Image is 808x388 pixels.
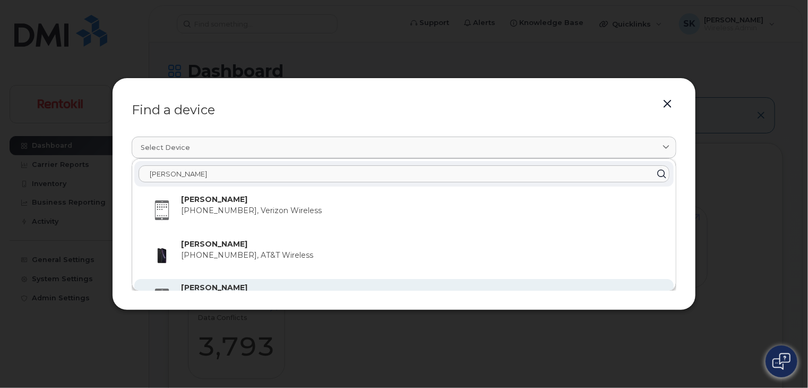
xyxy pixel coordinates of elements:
[181,283,247,292] strong: [PERSON_NAME]
[181,206,322,215] span: [PHONE_NUMBER], Verizon Wireless
[141,142,190,153] span: Select device
[134,191,674,235] div: [PERSON_NAME][PHONE_NUMBER], Verizon Wireless
[132,137,676,158] a: Select device
[132,104,676,116] div: Find a device
[134,279,674,324] div: [PERSON_NAME]
[134,235,674,279] div: [PERSON_NAME][PHONE_NUMBER], AT&T Wireless
[181,239,247,249] strong: [PERSON_NAME]
[151,244,173,265] img: image20231002-3703462-u8y6nc.jpeg
[181,195,247,204] strong: [PERSON_NAME]
[181,250,313,260] span: [PHONE_NUMBER], AT&T Wireless
[772,353,790,370] img: Open chat
[139,165,669,182] input: Enter name or device number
